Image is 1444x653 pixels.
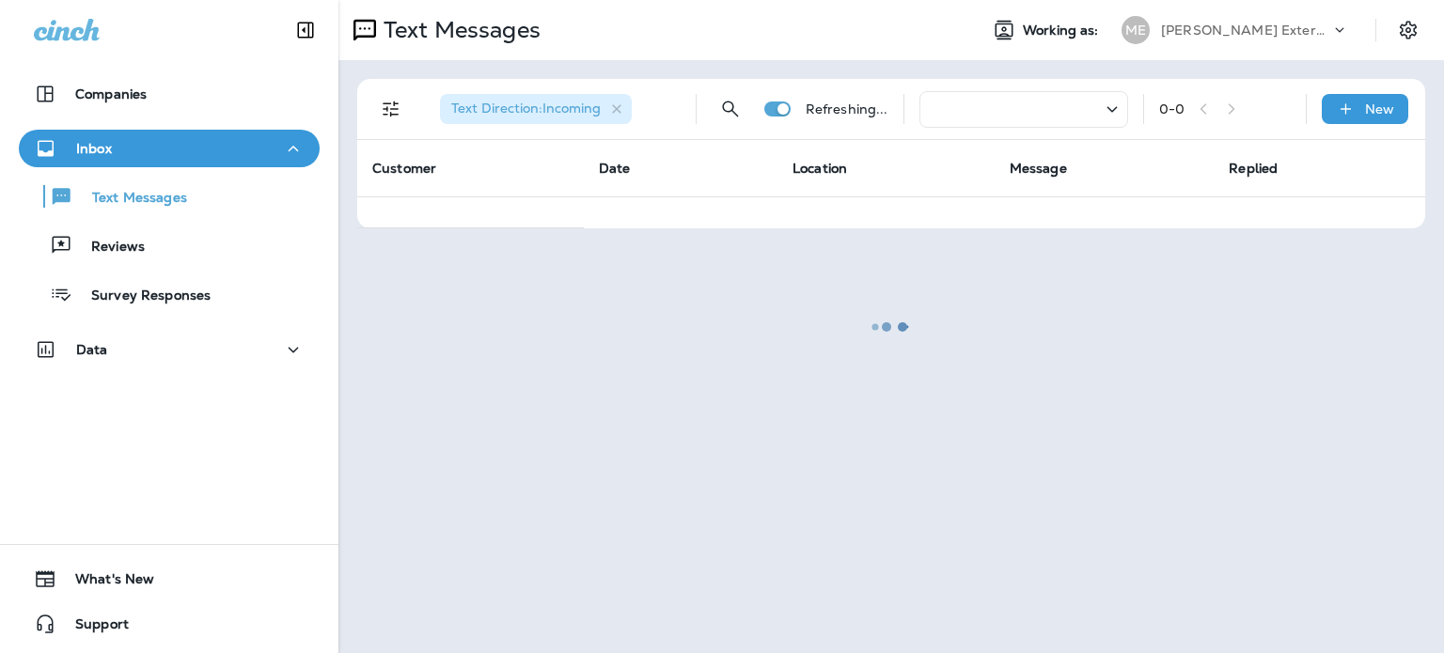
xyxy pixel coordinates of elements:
button: Data [19,331,320,368]
p: New [1365,101,1394,117]
button: Inbox [19,130,320,167]
span: Support [56,616,129,639]
p: Reviews [72,239,145,257]
p: Inbox [76,141,112,156]
p: Data [76,342,108,357]
p: Text Messages [73,190,187,208]
button: Reviews [19,225,320,265]
p: Survey Responses [72,288,211,305]
button: What's New [19,560,320,598]
button: Collapse Sidebar [279,11,332,49]
button: Support [19,605,320,643]
button: Text Messages [19,177,320,216]
button: Survey Responses [19,274,320,314]
span: What's New [56,571,154,594]
button: Companies [19,75,320,113]
p: Companies [75,86,147,101]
